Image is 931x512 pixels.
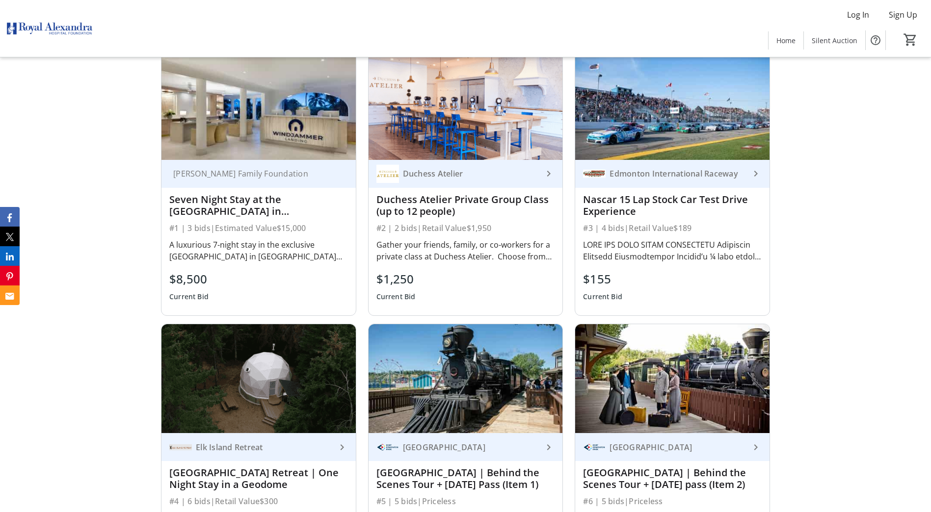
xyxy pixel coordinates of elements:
div: Seven Night Stay at the [GEOGRAPHIC_DATA] in [GEOGRAPHIC_DATA][PERSON_NAME] + $5K Travel Voucher [169,194,348,217]
div: Current Bid [169,288,209,306]
span: Sign Up [889,9,917,21]
div: $155 [583,270,622,288]
img: Royal Alexandra Hospital Foundation's Logo [6,4,93,53]
mat-icon: keyboard_arrow_right [750,441,762,453]
a: Fort Edmonton Park[GEOGRAPHIC_DATA] [369,433,563,461]
div: Nascar 15 Lap Stock Car Test Drive Experience [583,194,762,217]
div: [GEOGRAPHIC_DATA] | Behind the Scenes Tour + [DATE] pass (Item 2) [583,467,762,490]
img: Fort Edmonton Park [583,436,606,459]
span: Home [776,35,796,46]
div: Current Bid [376,288,416,306]
div: LORE IPS DOLO SITAM CONSECTETU Adipiscin Elitsedd Eiusmodtempor Incidid’u ¼ labo etdol magn aliqu... [583,239,762,262]
button: Cart [902,31,919,49]
div: #5 | 5 bids | Priceless [376,494,555,508]
mat-icon: keyboard_arrow_right [543,441,555,453]
mat-icon: keyboard_arrow_right [543,168,555,179]
img: Duchess Atelier Private Group Class (up to 12 people) [369,51,563,159]
div: Gather your friends, family, or co-workers for a private class at Duchess Atelier. Choose from an... [376,239,555,262]
div: Elk Island Retreat [192,442,336,452]
div: $8,500 [169,270,209,288]
div: Duchess Atelier [399,169,543,179]
div: #3 | 4 bids | Retail Value $189 [583,221,762,235]
button: Help [866,30,885,50]
img: Edmonton International Raceway [583,162,606,185]
span: Log In [847,9,869,21]
div: [PERSON_NAME] Family Foundation [169,169,336,179]
img: Fort Edmonton Park [376,436,399,459]
img: Elk Island Retreat [169,436,192,459]
div: [GEOGRAPHIC_DATA] Retreat | One Night Stay in a Geodome [169,467,348,490]
img: Seven Night Stay at the Windjammer Landing Resort in St. Lucia + $5K Travel Voucher [161,51,356,159]
div: [GEOGRAPHIC_DATA] [399,442,543,452]
div: Duchess Atelier Private Group Class (up to 12 people) [376,194,555,217]
a: Home [769,31,803,50]
img: Fort Edmonton Park | Behind the Scenes Tour + 2026 Family Day pass (Item 2) [575,324,770,433]
div: #2 | 2 bids | Retail Value $1,950 [376,221,555,235]
div: [GEOGRAPHIC_DATA] [606,442,750,452]
div: #6 | 5 bids | Priceless [583,494,762,508]
div: $1,250 [376,270,416,288]
a: Duchess AtelierDuchess Atelier [369,160,563,188]
a: Silent Auction [804,31,865,50]
img: Duchess Atelier [376,162,399,185]
button: Sign Up [881,7,925,23]
div: [GEOGRAPHIC_DATA] | Behind the Scenes Tour + [DATE] Pass (Item 1) [376,467,555,490]
a: Elk Island RetreatElk Island Retreat [161,433,356,461]
img: Nascar 15 Lap Stock Car Test Drive Experience [575,51,770,159]
div: Current Bid [583,288,622,306]
img: Fort Edmonton Park | Behind the Scenes Tour + 2026 Family Day Pass (Item 1) [369,324,563,433]
span: Silent Auction [812,35,857,46]
img: Elk Island Retreat | One Night Stay in a Geodome [161,324,356,433]
a: Fort Edmonton Park[GEOGRAPHIC_DATA] [575,433,770,461]
div: #4 | 6 bids | Retail Value $300 [169,494,348,508]
div: A luxurious 7-night stay in the exclusive [GEOGRAPHIC_DATA] in [GEOGRAPHIC_DATA][PERSON_NAME]. Vi... [169,239,348,262]
div: Edmonton International Raceway [606,169,750,179]
div: #1 | 3 bids | Estimated Value $15,000 [169,221,348,235]
mat-icon: keyboard_arrow_right [750,168,762,179]
a: Edmonton International RacewayEdmonton International Raceway [575,160,770,188]
button: Log In [839,7,877,23]
mat-icon: keyboard_arrow_right [336,441,348,453]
